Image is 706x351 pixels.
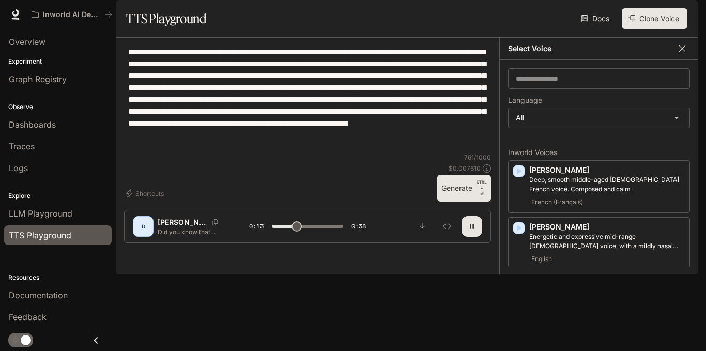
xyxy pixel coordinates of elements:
[477,179,487,197] p: ⏎
[249,221,264,232] span: 0:13
[351,221,366,232] span: 0:38
[579,8,613,29] a: Docs
[124,185,168,202] button: Shortcuts
[158,227,224,236] p: Did you know that [PERSON_NAME], the founder of [GEOGRAPHIC_DATA], was just tragically killed dur...
[437,175,491,202] button: GenerateCTRL +⏎
[135,218,151,235] div: D
[158,217,208,227] p: [PERSON_NAME]
[477,179,487,191] p: CTRL +
[126,8,206,29] h1: TTS Playground
[43,10,101,19] p: Inworld AI Demos
[508,97,542,104] p: Language
[529,175,685,194] p: Deep, smooth middle-aged male French voice. Composed and calm
[437,216,457,237] button: Inspect
[529,232,685,251] p: Energetic and expressive mid-range male voice, with a mildly nasal quality
[529,196,585,208] span: French (Français)
[509,108,689,128] div: All
[529,222,685,232] p: [PERSON_NAME]
[529,165,685,175] p: [PERSON_NAME]
[412,216,433,237] button: Download audio
[529,253,554,265] span: English
[508,149,690,156] p: Inworld Voices
[208,219,222,225] button: Copy Voice ID
[622,8,687,29] button: Clone Voice
[27,4,117,25] button: All workspaces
